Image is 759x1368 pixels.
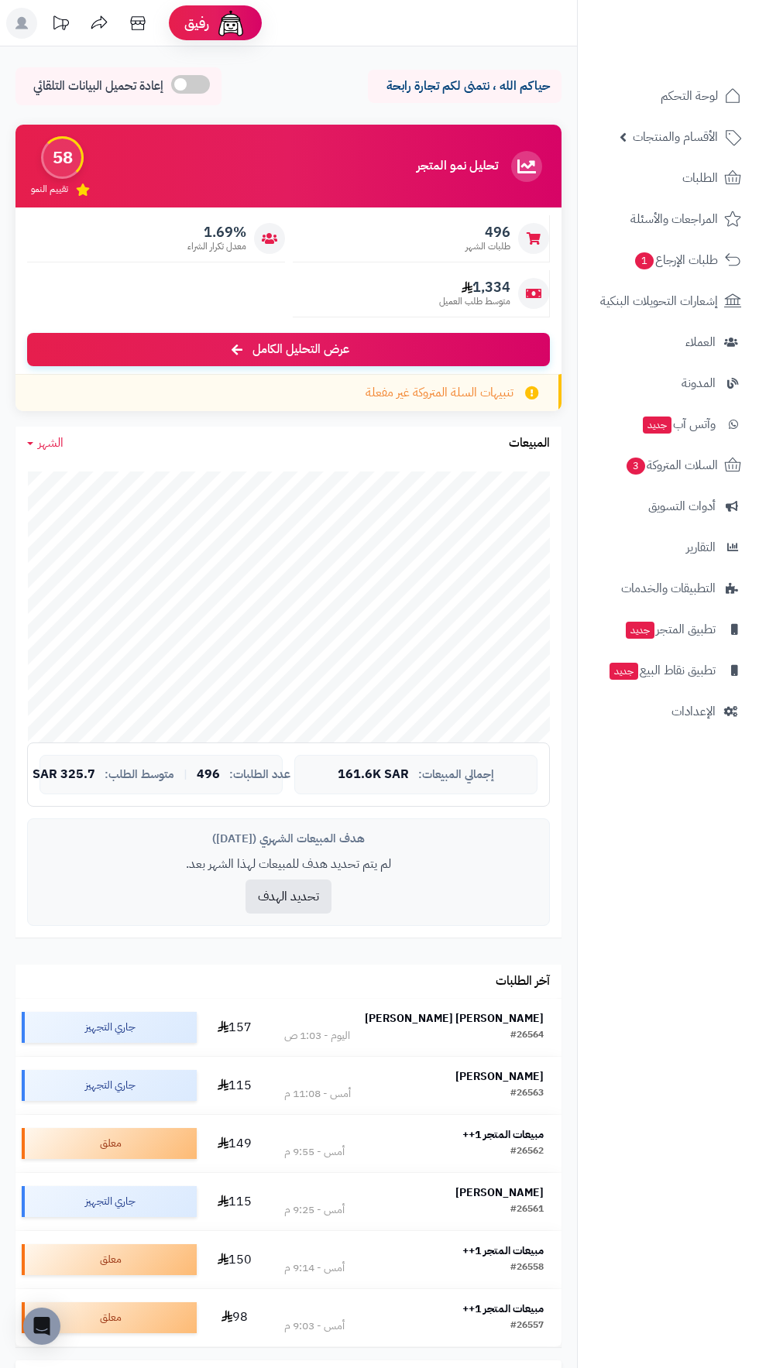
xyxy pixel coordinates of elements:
[215,8,246,39] img: ai-face.png
[365,1010,544,1027] strong: [PERSON_NAME] [PERSON_NAME]
[366,384,513,402] span: تنبيهات السلة المتروكة غير مفعلة
[654,39,744,71] img: logo-2.png
[627,458,645,475] span: 3
[465,224,510,241] span: 496
[685,331,716,353] span: العملاء
[284,1202,345,1218] div: أمس - 9:25 م
[246,879,331,914] button: تحديد الهدف
[608,660,716,681] span: تطبيق نقاط البيع
[338,768,409,782] span: 161.6K SAR
[33,768,95,782] span: 325.7 SAR
[587,242,750,279] a: طلبات الإرجاع1
[633,126,718,148] span: الأقسام والمنتجات
[496,975,550,989] h3: آخر الطلبات
[587,570,750,607] a: التطبيقات والخدمات
[455,1068,544,1085] strong: [PERSON_NAME]
[284,1144,345,1160] div: أمس - 9:55 م
[587,159,750,197] a: الطلبات
[587,529,750,566] a: التقارير
[587,324,750,361] a: العملاء
[184,14,209,33] span: رفيق
[621,578,716,599] span: التطبيقات والخدمات
[682,167,718,189] span: الطلبات
[418,768,494,781] span: إجمالي المبيعات:
[587,365,750,402] a: المدونة
[203,1173,266,1230] td: 115
[417,159,498,173] h3: تحليل نمو المتجر
[22,1244,197,1275] div: معلق
[27,333,550,366] a: عرض التحليل الكامل
[624,619,716,640] span: تطبيق المتجر
[22,1186,197,1217] div: جاري التجهيز
[22,1302,197,1333] div: معلق
[184,769,187,780] span: |
[510,1144,544,1160] div: #26562
[284,1260,345,1276] div: أمس - 9:14 م
[643,417,671,434] span: جديد
[31,183,68,196] span: تقييم النمو
[625,454,718,476] span: السلات المتروكة
[465,240,510,253] span: طلبات الشهر
[39,855,537,873] p: لم يتم تحديد هدف للمبيعات لهذا الشهر بعد.
[22,1070,197,1101] div: جاري التجهيز
[510,1260,544,1276] div: #26558
[439,295,510,308] span: متوسط طلب العميل
[648,495,716,517] span: أدوات التسويق
[671,701,716,722] span: الإعدادات
[455,1185,544,1201] strong: [PERSON_NAME]
[105,768,174,781] span: متوسط الطلب:
[587,283,750,320] a: إشعارات التحويلات البنكية
[635,252,654,269] span: 1
[510,1028,544,1044] div: #26564
[641,413,716,435] span: وآتس آب
[634,249,718,271] span: طلبات الإرجاع
[626,622,654,639] span: جديد
[203,999,266,1056] td: 157
[630,208,718,230] span: المراجعات والأسئلة
[23,1308,60,1345] div: Open Intercom Messenger
[661,85,718,107] span: لوحة التحكم
[587,693,750,730] a: الإعدادات
[462,1243,544,1259] strong: مبيعات المتجر 1++
[510,1202,544,1218] div: #26561
[439,279,510,296] span: 1,334
[22,1128,197,1159] div: معلق
[284,1318,345,1334] div: أمس - 9:03 م
[587,447,750,484] a: السلات المتروكة3
[510,1318,544,1334] div: #26557
[587,77,750,115] a: لوحة التحكم
[284,1086,351,1102] div: أمس - 11:08 م
[39,831,537,847] div: هدف المبيعات الشهري ([DATE])
[587,406,750,443] a: وآتس آبجديد
[22,1012,197,1043] div: جاري التجهيز
[197,768,220,782] span: 496
[203,1057,266,1114] td: 115
[27,434,64,452] a: الشهر
[187,240,246,253] span: معدل تكرار الشراء
[462,1126,544,1143] strong: مبيعات المتجر 1++
[252,341,349,358] span: عرض التحليل الكامل
[587,611,750,648] a: تطبيق المتجرجديد
[187,224,246,241] span: 1.69%
[379,77,550,95] p: حياكم الله ، نتمنى لكم تجارة رابحة
[33,77,163,95] span: إعادة تحميل البيانات التلقائي
[203,1289,266,1346] td: 98
[229,768,290,781] span: عدد الطلبات:
[284,1028,350,1044] div: اليوم - 1:03 ص
[610,663,638,680] span: جديد
[462,1301,544,1317] strong: مبيعات المتجر 1++
[686,537,716,558] span: التقارير
[682,372,716,394] span: المدونة
[203,1115,266,1172] td: 149
[41,8,80,43] a: تحديثات المنصة
[587,201,750,238] a: المراجعات والأسئلة
[203,1231,266,1288] td: 150
[38,434,64,452] span: الشهر
[509,437,550,451] h3: المبيعات
[510,1086,544,1102] div: #26563
[600,290,718,312] span: إشعارات التحويلات البنكية
[587,488,750,525] a: أدوات التسويق
[587,652,750,689] a: تطبيق نقاط البيعجديد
